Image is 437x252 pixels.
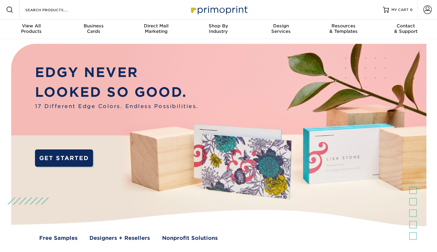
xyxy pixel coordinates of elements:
[162,234,218,242] a: Nonprofit Solutions
[62,23,125,29] span: Business
[35,149,93,167] a: GET STARTED
[391,7,409,12] span: MY CART
[312,23,374,29] span: Resources
[250,19,312,39] a: DesignServices
[188,3,249,16] img: Primoprint
[35,82,199,102] p: LOOKED SO GOOD.
[187,23,250,29] span: Shop By
[312,19,374,39] a: Resources& Templates
[35,63,199,82] p: EDGY NEVER
[35,102,199,110] span: 17 Different Edge Colors. Endless Possibilities.
[125,23,187,34] div: Marketing
[25,6,84,13] input: SEARCH PRODUCTS.....
[62,19,125,39] a: BusinessCards
[39,234,78,242] a: Free Samples
[62,23,125,34] div: Cards
[250,23,312,29] span: Design
[187,23,250,34] div: Industry
[410,8,413,12] span: 0
[375,23,437,34] div: & Support
[375,19,437,39] a: Contact& Support
[250,23,312,34] div: Services
[89,234,150,242] a: Designers + Resellers
[125,19,187,39] a: Direct MailMarketing
[375,23,437,29] span: Contact
[187,19,250,39] a: Shop ByIndustry
[125,23,187,29] span: Direct Mail
[312,23,374,34] div: & Templates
